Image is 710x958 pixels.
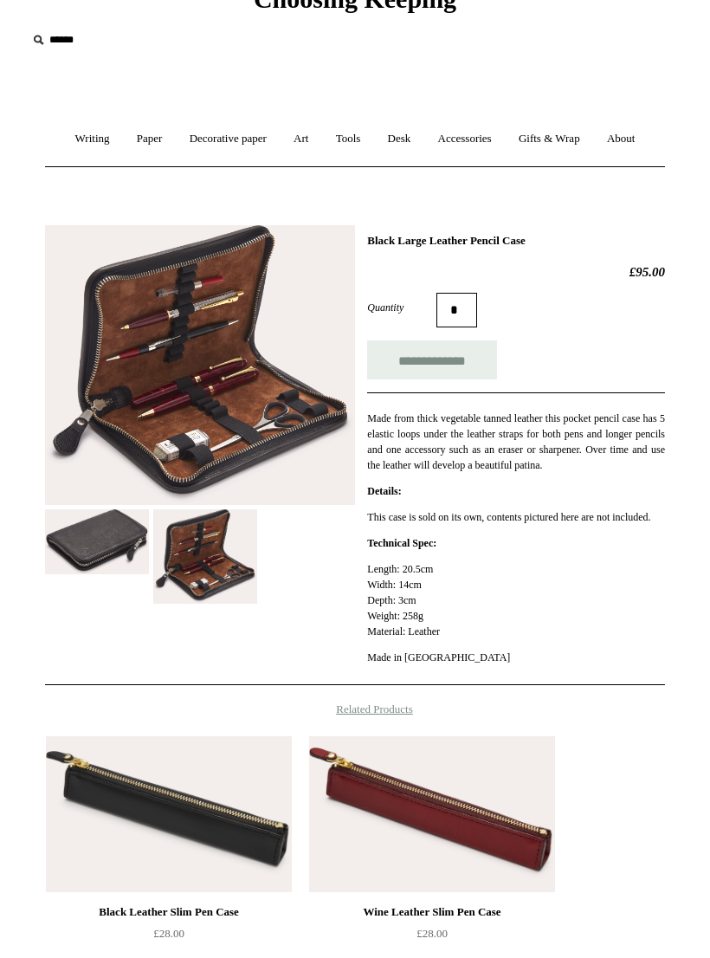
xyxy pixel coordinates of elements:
strong: Technical Spec: [367,537,436,549]
p: This case is sold on its own, contents pictured here are not included. [367,509,665,525]
h1: Black Large Leather Pencil Case [367,234,665,248]
h2: £95.00 [367,264,665,280]
p: Made from thick vegetable tanned leather this pocket pencil case has 5 elastic loops under the le... [367,411,665,473]
a: Decorative paper [177,116,279,162]
img: Black Leather Slim Pen Case [46,736,292,892]
span: £28.00 [153,927,184,940]
a: Accessories [426,116,504,162]
a: Writing [63,116,122,162]
a: Paper [125,116,175,162]
img: Wine Leather Slim Pen Case [309,736,555,892]
a: Tools [324,116,373,162]
img: Black Large Leather Pencil Case [45,509,149,573]
span: £28.00 [416,927,448,940]
p: Length: 20.5cm Width: 14cm Depth: 3cm Weight: 258g Material: Leather [367,561,665,639]
a: Gifts & Wrap [507,116,592,162]
a: About [595,116,648,162]
a: Black Leather Slim Pen Case Black Leather Slim Pen Case [46,736,292,892]
div: Wine Leather Slim Pen Case [313,902,551,922]
p: Made in [GEOGRAPHIC_DATA] [367,650,665,665]
img: Black Large Leather Pencil Case [45,225,355,506]
a: Wine Leather Slim Pen Case Wine Leather Slim Pen Case [309,736,555,892]
div: Black Leather Slim Pen Case [50,902,287,922]
strong: Details: [367,485,401,497]
img: Black Large Leather Pencil Case [153,509,257,604]
a: Desk [376,116,423,162]
a: Art [281,116,320,162]
label: Quantity [367,300,436,315]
